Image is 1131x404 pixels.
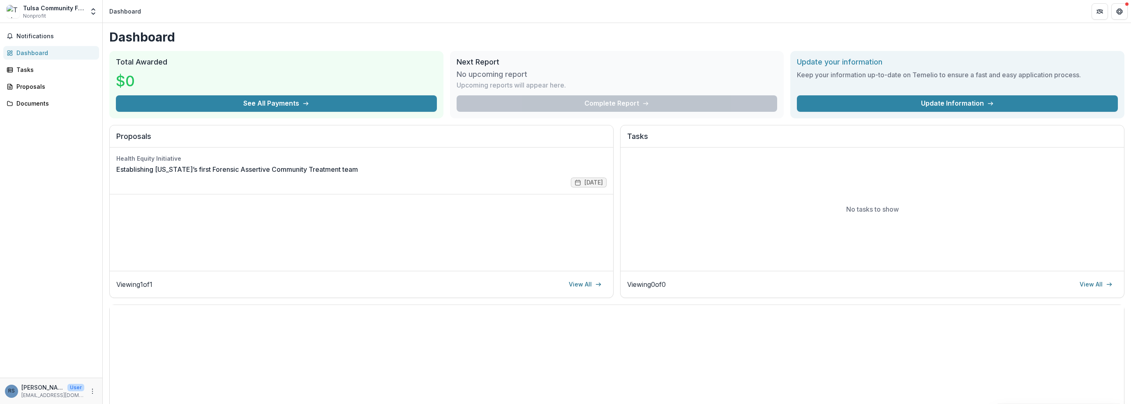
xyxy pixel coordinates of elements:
[16,99,92,108] div: Documents
[16,65,92,74] div: Tasks
[116,164,358,174] a: Establishing [US_STATE]’s first Forensic Assertive Community Treatment team
[109,7,141,16] div: Dashboard
[3,30,99,43] button: Notifications
[564,278,607,291] a: View All
[457,58,778,67] h2: Next Report
[797,95,1118,112] a: Update Information
[457,80,566,90] p: Upcoming reports will appear here.
[3,46,99,60] a: Dashboard
[3,97,99,110] a: Documents
[23,12,46,20] span: Nonprofit
[88,386,97,396] button: More
[116,95,437,112] button: See All Payments
[1092,3,1108,20] button: Partners
[16,48,92,57] div: Dashboard
[797,70,1118,80] h3: Keep your information up-to-date on Temelio to ensure a fast and easy application process.
[88,3,99,20] button: Open entity switcher
[797,58,1118,67] h2: Update your information
[3,63,99,76] a: Tasks
[16,82,92,91] div: Proposals
[627,132,1117,148] h2: Tasks
[109,30,1124,44] h1: Dashboard
[21,383,64,392] p: [PERSON_NAME]
[67,384,84,391] p: User
[16,33,96,40] span: Notifications
[7,5,20,18] img: Tulsa Community Foundation
[3,80,99,93] a: Proposals
[116,132,607,148] h2: Proposals
[8,388,15,394] div: Ryan Starkweather
[106,5,144,17] nav: breadcrumb
[116,58,437,67] h2: Total Awarded
[1111,3,1128,20] button: Get Help
[627,279,666,289] p: Viewing 0 of 0
[457,70,527,79] h3: No upcoming report
[21,392,84,399] p: [EMAIL_ADDRESS][DOMAIN_NAME]
[116,70,178,92] h3: $0
[23,4,84,12] div: Tulsa Community Foundation
[116,279,152,289] p: Viewing 1 of 1
[1075,278,1117,291] a: View All
[846,204,899,214] p: No tasks to show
